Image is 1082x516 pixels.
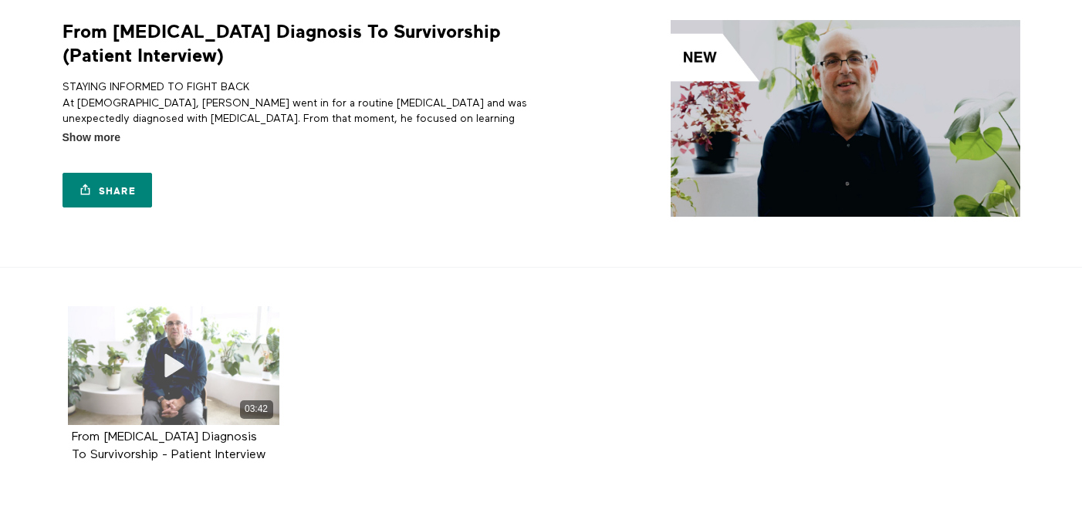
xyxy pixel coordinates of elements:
[72,431,265,460] a: From [MEDICAL_DATA] Diagnosis To Survivorship - Patient Interview
[63,173,152,207] a: Share
[72,431,265,461] strong: From Cancer Diagnosis To Survivorship - Patient Interview
[63,130,120,146] span: Show more
[671,20,1020,217] img: From Cancer Diagnosis To Survivorship (Patient Interview)
[63,79,536,204] p: STAYING INFORMED TO FIGHT BACK At [DEMOGRAPHIC_DATA], [PERSON_NAME] went in for a routine [MEDICA...
[63,20,536,68] h1: From [MEDICAL_DATA] Diagnosis To Survivorship (Patient Interview)
[68,306,279,425] a: From Cancer Diagnosis To Survivorship - Patient Interview 03:42
[240,400,273,418] div: 03:42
